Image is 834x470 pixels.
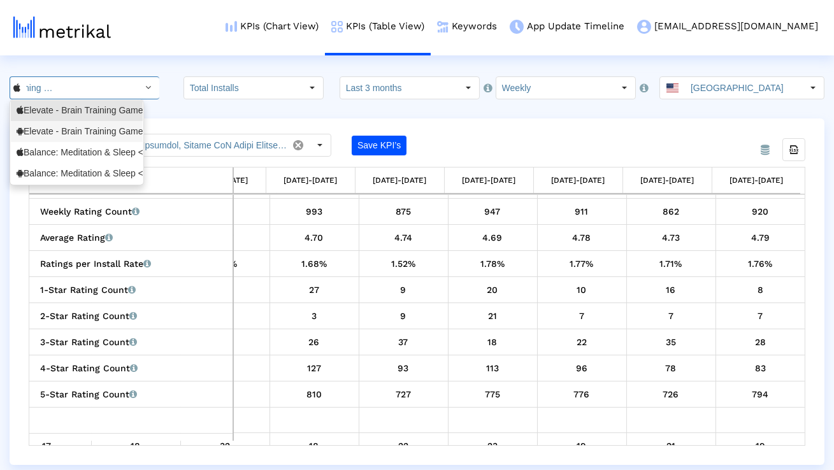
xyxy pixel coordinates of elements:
[301,77,323,99] div: Select
[542,334,622,350] div: 9/6/25
[275,203,354,220] div: 8/16/25
[802,77,824,99] div: Select
[453,203,533,220] div: 8/30/25
[275,438,354,454] div: 8/16/25
[542,255,622,272] div: 9/6/25
[355,167,444,194] td: Column 08/17/25-08/23/25
[40,203,228,220] div: Weekly Rating Count
[226,21,237,32] img: kpi-chart-menu-icon.png
[631,308,711,324] div: 9/13/25
[631,229,711,246] div: 9/13/25
[782,138,805,161] div: Export all data
[284,172,337,189] div: [DATE]-[DATE]
[542,229,622,246] div: 9/6/25
[275,281,354,298] div: 8/16/25
[364,281,443,298] div: 8/23/25
[275,308,354,324] div: 8/16/25
[40,360,228,376] div: 4-Star Rating Count
[17,146,137,159] div: Balance: Meditation & Sleep <1361356590>
[631,203,711,220] div: 9/13/25
[614,77,635,99] div: Select
[640,172,694,189] div: [DATE]-[DATE]
[364,438,443,454] div: 8/23/25
[275,255,354,272] div: 8/16/25
[721,203,801,220] div: 9/20/25
[721,229,801,246] div: 9/20/25
[275,334,354,350] div: 8/16/25
[721,360,801,376] div: 9/20/25
[631,255,711,272] div: 9/13/25
[373,172,426,189] div: [DATE]-[DATE]
[721,255,801,272] div: 9/20/25
[364,386,443,402] div: 8/23/25
[712,167,801,194] td: Column 09/14/25-09/20/25
[40,438,228,455] div: Review Count
[631,281,711,298] div: 9/13/25
[352,136,406,155] button: Save KPI’s
[542,308,622,324] div: 9/6/25
[542,386,622,402] div: 9/6/25
[29,167,805,446] div: Data grid
[721,386,801,402] div: 9/20/25
[364,229,443,246] div: 8/23/25
[533,167,622,194] td: Column 08/31/25-09/06/25
[453,308,533,324] div: 8/30/25
[17,167,137,180] div: Balance: Meditation & Sleep <com.elevatelabs.geonosis>
[17,104,137,117] div: Elevate - Brain Training Games <875063456>
[138,77,159,99] div: Select
[40,255,228,272] div: Ratings per Install Rate
[453,334,533,350] div: 8/30/25
[364,360,443,376] div: 8/23/25
[542,281,622,298] div: 9/6/25
[721,438,801,454] div: 9/20/25
[453,360,533,376] div: 8/30/25
[364,334,443,350] div: 8/23/25
[40,229,228,246] div: Average Rating
[17,125,137,138] div: Elevate - Brain Training Games <com.wonder>
[364,308,443,324] div: 8/23/25
[40,386,228,402] div: 5-Star Rating Count
[453,438,533,454] div: 8/30/25
[542,438,622,454] div: 9/6/25
[453,255,533,272] div: 8/30/25
[309,134,331,156] div: Select
[40,308,228,324] div: 2-Star Rating Count
[631,386,711,402] div: 9/13/25
[631,334,711,350] div: 9/13/25
[510,20,524,34] img: app-update-menu-icon.png
[275,386,354,402] div: 8/16/25
[444,167,533,194] td: Column 08/24/25-08/30/25
[437,21,449,32] img: keywords.png
[542,360,622,376] div: 9/6/25
[364,255,443,272] div: 8/23/25
[453,229,533,246] div: 8/30/25
[721,334,801,350] div: 9/20/25
[542,203,622,220] div: 9/6/25
[622,167,712,194] td: Column 09/07/25-09/13/25
[631,438,711,454] div: 9/13/25
[275,360,354,376] div: 8/16/25
[453,281,533,298] div: 8/30/25
[721,281,801,298] div: 9/20/25
[40,334,228,350] div: 3-Star Rating Count
[364,203,443,220] div: 8/23/25
[637,20,651,34] img: my-account-menu-icon.png
[453,386,533,402] div: 8/30/25
[40,281,228,298] div: 1-Star Rating Count
[457,77,479,99] div: Select
[721,308,801,324] div: 9/20/25
[730,172,783,189] div: [DATE]-[DATE]
[462,172,515,189] div: [DATE]-[DATE]
[331,21,343,32] img: kpi-table-menu-icon.png
[551,172,605,189] div: [DATE]-[DATE]
[275,229,354,246] div: 8/16/25
[266,167,355,194] td: Column 08/10/25-08/16/25
[13,17,111,38] img: metrical-logo-light.png
[631,360,711,376] div: 9/13/25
